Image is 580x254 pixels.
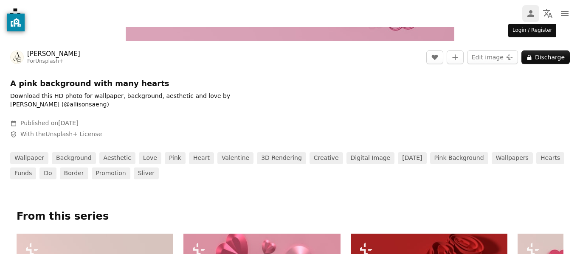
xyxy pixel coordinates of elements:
[96,170,126,176] font: promotion
[45,131,102,137] a: Unsplash+ License
[64,170,84,176] font: border
[398,152,426,164] a: [DATE]
[20,120,58,126] font: Published on
[17,210,109,222] font: From this series
[99,152,135,164] a: Aesthetic
[346,152,395,164] a: Digital image
[189,152,214,164] a: heart
[541,154,560,161] font: hearts
[56,154,92,161] font: background
[467,50,518,64] button: Edit image
[165,152,186,164] a: pink
[44,170,52,176] font: do
[426,50,443,64] button: I like
[556,5,573,22] button: Menu
[496,154,529,161] font: Wallpapers
[314,154,339,161] font: creative
[58,120,78,126] time: December 20, 2022, 3:39:09 AM GMT-8
[39,167,56,179] a: do
[222,154,249,161] font: Valentine
[535,54,565,61] font: Discharge
[472,54,504,61] font: Edit image
[10,92,230,108] font: Download this HD photo for wallpaper, background, aesthetic and love by [PERSON_NAME] (@allisonsa...
[35,58,63,64] a: Unsplash+
[10,8,20,19] a: Home — Unsplash
[169,154,181,161] font: pink
[10,167,36,179] a: Funds
[217,152,253,164] a: Valentine
[14,154,44,161] font: wallpaper
[10,152,48,164] a: wallpaper
[134,167,159,179] a: sliver
[521,50,570,64] button: Discharge
[447,50,464,64] button: Add to collection
[434,154,484,161] font: pink background
[104,154,131,161] font: Aesthetic
[27,58,35,64] font: For
[536,152,564,164] a: hearts
[522,5,539,22] a: Login / Register
[139,152,161,164] a: love
[7,14,25,31] button: privacy banner
[143,154,157,161] font: love
[492,152,533,164] a: Wallpapers
[92,167,130,179] a: promotion
[20,131,45,137] font: With the
[257,152,306,164] a: 3D rendering
[138,170,155,176] font: sliver
[27,50,80,58] a: [PERSON_NAME]
[430,152,488,164] a: pink background
[261,154,302,161] font: 3D rendering
[193,154,210,161] font: heart
[351,154,391,161] font: Digital image
[539,5,556,22] button: Language
[310,152,343,164] a: creative
[52,152,96,164] a: background
[58,120,78,126] font: [DATE]
[10,50,24,64] img: Go to Allison Saeng's profile
[60,167,88,179] a: border
[402,154,422,161] font: [DATE]
[14,170,32,176] font: Funds
[10,79,169,88] font: A pink background with many hearts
